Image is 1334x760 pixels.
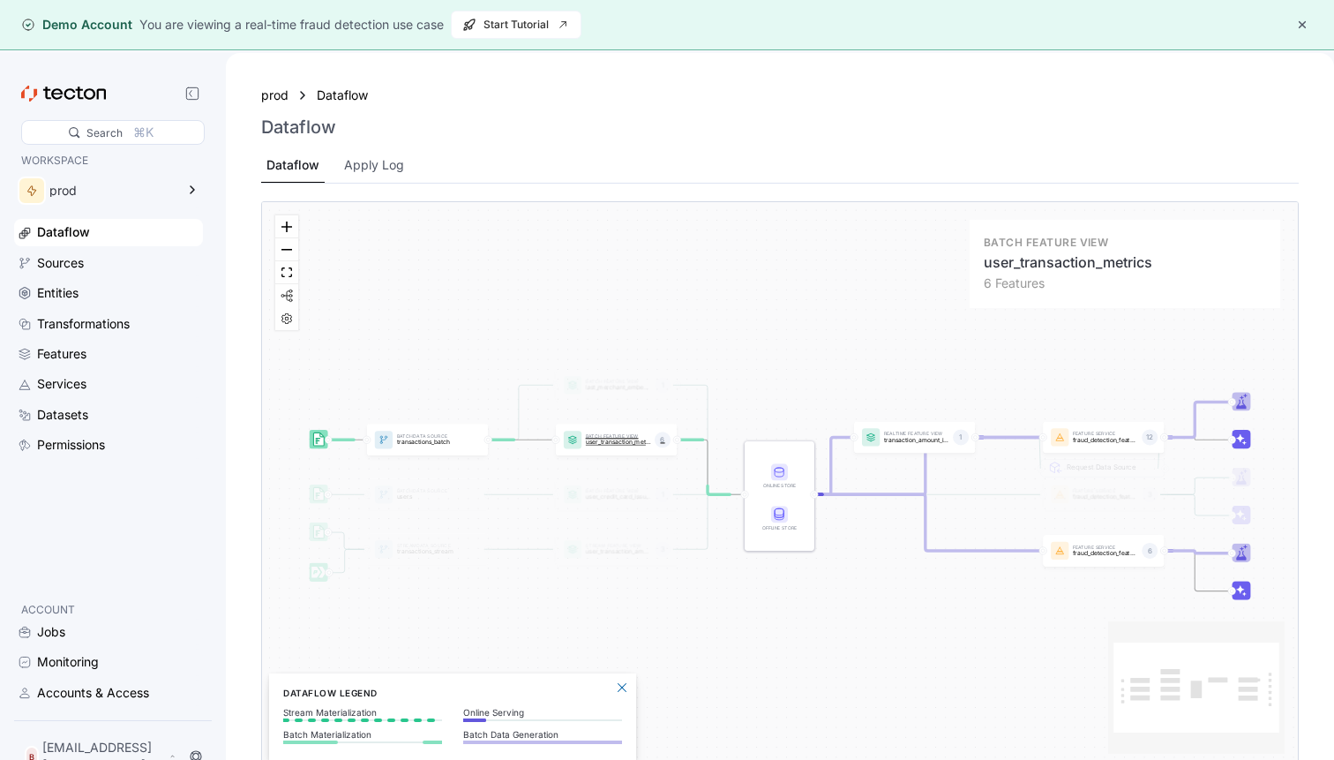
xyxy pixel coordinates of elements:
div: Search⌘K [21,120,205,145]
g: Edge from STORE to featureView:transaction_amount_is_higher_than_average [810,438,851,495]
div: 6 [1142,543,1158,559]
a: Transformations [14,311,203,337]
a: Dataflow [317,86,378,105]
button: zoom out [275,238,298,261]
g: Edge from STORE to featureService:fraud_detection_feature_service [810,495,1040,552]
div: Request Data Source [1067,462,1156,539]
div: Request Data Source [1055,428,1180,446]
a: Stream Feature Viewuser_transaction_amount_totals3 [556,534,677,566]
div: Monitoring [37,652,99,672]
g: Edge from REQ_featureService:fraud_detection_feature_service:v2 to featureService:fraud_detection... [1039,438,1040,470]
a: Batch Feature Viewlast_merchant_embedding1 [556,370,677,402]
div: Services [37,374,86,394]
div: 1 [953,430,969,446]
div: Permissions [37,435,105,455]
g: Edge from dataSource:transactions_stream_stream_source to dataSource:transactions_stream [325,550,364,573]
p: ACCOUNT [21,601,196,619]
div: Jobs [37,622,65,642]
div: Dataflow [37,222,90,242]
p: user_credit_card_issuer [586,493,651,500]
a: prod [261,86,289,105]
div: Online Store [760,464,799,490]
div: Entities [37,283,79,303]
a: Datasets [14,402,203,428]
p: Online Serving [463,707,622,718]
div: Search [86,124,123,141]
a: Feature Servicefraud_detection_feature_service_streaming3 [1043,479,1164,511]
g: Edge from featureService:fraud_detection_feature_service:v2 to Inference_featureService:fraud_det... [1160,438,1229,440]
h6: Dataflow Legend [283,686,622,700]
g: Edge from featureService:fraud_detection_feature_service:v2 to Trainer_featureService:fraud_detec... [1160,403,1229,438]
a: Jobs [14,619,203,645]
div: Apply Log [344,155,404,175]
div: user_transaction_metrics [984,252,1266,275]
a: Realtime Feature Viewtransaction_amount_is_higher_than_average1 [854,422,975,454]
div: Batch Feature Viewuser_transaction_metrics6 [556,425,677,456]
div: Datasets [37,405,88,425]
button: zoom in [275,215,298,238]
p: Batch Data Source [397,435,462,440]
p: transactions_stream [397,548,462,554]
a: Permissions [14,432,203,458]
g: Edge from dataSource:transactions_batch to featureView:last_merchant_embedding [484,386,553,440]
a: Features [14,341,203,367]
p: Batch Feature View [586,380,651,385]
g: Edge from featureView:last_merchant_embedding to STORE [673,386,742,495]
p: Batch Materialization [283,729,442,740]
div: Dataflow [266,155,319,175]
p: Feature Service [1073,546,1138,550]
div: React Flow controls [275,215,298,330]
button: Close Legend Panel [611,677,633,698]
a: Services [14,371,203,397]
a: BatchData Sourceusers [367,479,488,511]
a: Accounts & Access [14,680,203,706]
div: Accounts & Access [37,683,149,703]
p: Batch Data Source [397,490,462,494]
p: transaction_amount_is_higher_than_average [884,437,949,443]
div: Offline Store [760,524,799,531]
p: user_transaction_amount_totals [586,548,651,554]
div: prod [49,184,175,197]
div: 1 [655,378,671,394]
p: transactions_batch [397,439,462,445]
g: Edge from featureView:user_transaction_metrics to STORE [673,440,742,495]
div: Demo Account [21,16,132,34]
h3: Dataflow [261,117,336,138]
a: Feature Servicefraud_detection_feature_service6 [1043,535,1164,567]
a: BatchData Sourcetransactions_batch [367,425,488,456]
div: 3 [655,542,671,558]
p: Batch Feature View [984,234,1266,251]
div: StreamData Sourcetransactions_stream [367,534,488,566]
div: Feature Servicefraud_detection_feature_service:v212 [1043,422,1164,454]
g: Edge from featureService:fraud_detection_feature_service:v2 to REQ_featureService:fraud_detection... [1158,438,1159,470]
p: last_merchant_embedding [586,384,651,390]
div: Transformations [37,314,130,334]
a: Batch Feature Viewuser_credit_card_issuer1 [556,479,677,511]
p: users [397,493,462,500]
div: ⌘K [133,123,154,142]
p: WORKSPACE [21,152,196,169]
p: Realtime Feature View [884,433,949,437]
a: Dataflow [14,219,203,245]
span: Start Tutorial [462,11,570,38]
div: Features [37,344,86,364]
g: Edge from STORE to featureService:fraud_detection_feature_service:v2 [810,438,1040,495]
a: Monitoring [14,649,203,675]
div: Offline Store [760,507,799,532]
p: Batch Feature View [586,490,651,494]
g: Edge from featureView:user_transaction_amount_totals to STORE [673,495,742,550]
button: Start Tutorial [451,11,581,39]
g: Edge from featureService:fraud_detection_feature_service to Trainer_featureService:fraud_detectio... [1160,551,1229,553]
div: Online Store [760,482,799,489]
div: 1 [655,487,671,503]
div: You are viewing a real-time fraud detection use case [139,15,444,34]
p: Stream Materialization [283,707,442,718]
p: Stream Data Source [397,545,462,549]
p: fraud_detection_feature_service [1073,550,1138,556]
